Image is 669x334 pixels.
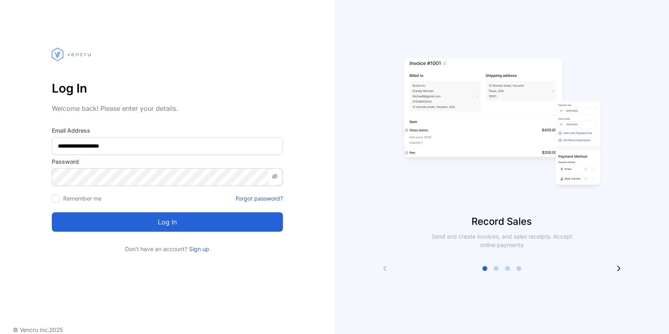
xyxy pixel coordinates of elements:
img: vencru logo [52,32,92,76]
label: Email Address [52,126,283,135]
a: Sign up [187,245,209,252]
button: Log in [52,212,283,232]
p: Don't have an account? [52,245,283,253]
p: Send and create invoices, and sales receipts. Accept online payments [424,232,580,249]
a: Forgot password? [236,194,283,203]
p: Log In [52,78,283,98]
label: Password [52,157,283,166]
img: slider image [401,32,603,214]
label: Remember me [63,195,102,202]
p: Welcome back! Please enter your details. [52,104,283,113]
